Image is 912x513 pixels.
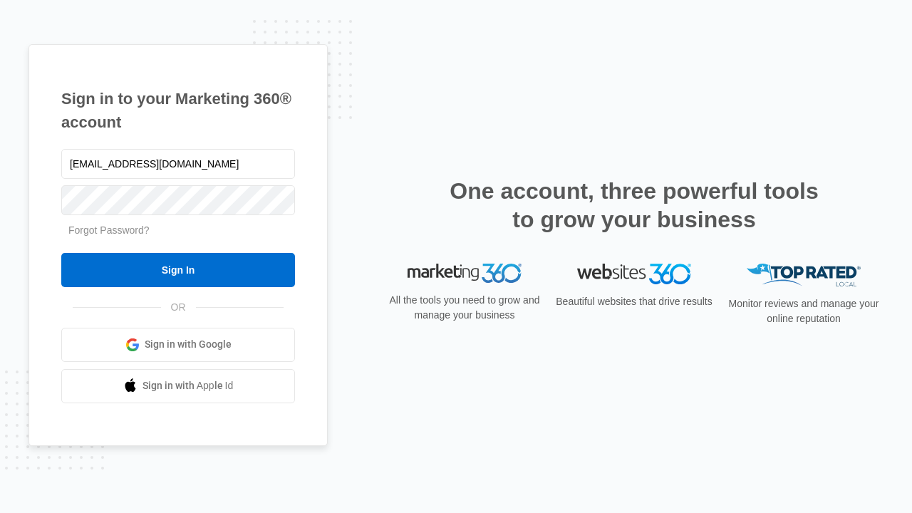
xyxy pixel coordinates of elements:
[445,177,823,234] h2: One account, three powerful tools to grow your business
[61,369,295,403] a: Sign in with Apple Id
[142,378,234,393] span: Sign in with Apple Id
[68,224,150,236] a: Forgot Password?
[61,328,295,362] a: Sign in with Google
[554,294,714,309] p: Beautiful websites that drive results
[61,253,295,287] input: Sign In
[161,300,196,315] span: OR
[408,264,522,284] img: Marketing 360
[61,149,295,179] input: Email
[577,264,691,284] img: Websites 360
[145,337,232,352] span: Sign in with Google
[724,296,883,326] p: Monitor reviews and manage your online reputation
[747,264,861,287] img: Top Rated Local
[385,293,544,323] p: All the tools you need to grow and manage your business
[61,87,295,134] h1: Sign in to your Marketing 360® account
